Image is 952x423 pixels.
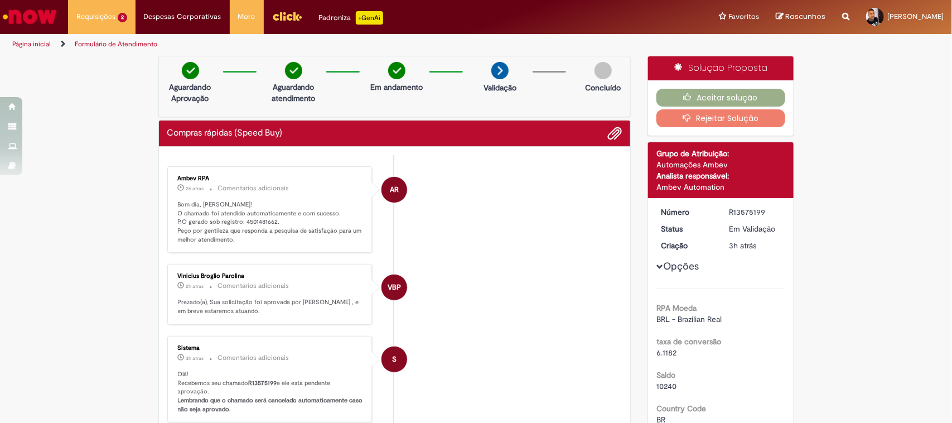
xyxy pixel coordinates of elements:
b: Country Code [656,403,706,414]
span: AR [390,176,399,203]
p: Aguardando atendimento [267,81,321,104]
small: Comentários adicionais [218,184,289,193]
div: Padroniza [319,11,383,25]
span: Requisições [76,11,115,22]
span: S [392,346,397,373]
div: Grupo de Atribuição: [656,148,785,159]
p: Aguardando Aprovação [163,81,218,104]
dt: Status [653,223,721,234]
p: Bom dia, [PERSON_NAME]! O chamado foi atendido automaticamente e com sucesso. P.O gerado sob regi... [178,200,364,244]
p: Prezado(a), Sua solicitação foi aprovada por [PERSON_NAME] , e em breve estaremos atuando. [178,298,364,315]
p: Validação [484,82,516,93]
span: 10240 [656,381,676,391]
small: Comentários adicionais [218,281,289,291]
b: Lembrando que o chamado será cancelado automaticamente caso não seja aprovado. [178,396,365,414]
span: Favoritos [728,11,759,22]
div: System [381,347,407,372]
img: ServiceNow [1,6,59,28]
dt: Número [653,206,721,218]
span: VBP [388,274,401,301]
div: Automações Ambev [656,159,785,170]
button: Adicionar anexos [607,126,622,141]
img: check-circle-green.png [182,62,199,79]
img: click_logo_yellow_360x200.png [272,8,302,25]
p: Em andamento [370,81,423,93]
time: 29/09/2025 09:14:13 [186,355,204,362]
div: 29/09/2025 09:14:01 [729,240,781,251]
span: Despesas Corporativas [144,11,221,22]
span: More [238,11,255,22]
div: Em Validação [729,223,781,234]
time: 29/09/2025 09:14:01 [729,241,757,251]
div: Ambev RPA [178,175,364,182]
img: img-circle-grey.png [595,62,612,79]
time: 29/09/2025 10:25:53 [186,185,204,192]
span: 2h atrás [186,283,204,290]
ul: Trilhas de página [8,34,626,55]
span: [PERSON_NAME] [887,12,944,21]
div: R13575199 [729,206,781,218]
span: BRL - Brazilian Real [656,314,722,324]
button: Rejeitar Solução [656,109,785,127]
b: R13575199 [249,379,277,387]
a: Rascunhos [776,12,825,22]
p: Concluído [585,82,621,93]
span: 3h atrás [186,355,204,362]
div: Analista responsável: [656,170,785,181]
div: Ambev Automation [656,181,785,193]
button: Aceitar solução [656,89,785,107]
img: check-circle-green.png [285,62,302,79]
time: 29/09/2025 09:54:52 [186,283,204,290]
img: check-circle-green.png [388,62,405,79]
img: arrow-next.png [491,62,509,79]
b: RPA Moeda [656,303,697,313]
div: Solução Proposta [648,56,794,80]
span: 2h atrás [186,185,204,192]
b: Saldo [656,370,675,380]
div: Vinicius Broglio Parolina [381,275,407,300]
span: 3h atrás [729,241,757,251]
span: 2 [118,13,127,22]
div: Sistema [178,345,364,352]
div: Vinicius Broglio Parolina [178,273,364,280]
a: Formulário de Atendimento [75,40,157,49]
span: 6.1182 [656,348,676,358]
dt: Criação [653,240,721,251]
p: +GenAi [356,11,383,25]
div: Ambev RPA [381,177,407,203]
p: Olá! Recebemos seu chamado e ele esta pendente aprovação. [178,370,364,414]
small: Comentários adicionais [218,353,289,363]
b: taxa de conversão [656,337,721,347]
span: Rascunhos [785,11,825,22]
a: Página inicial [12,40,51,49]
h2: Compras rápidas (Speed Buy) Histórico de tíquete [167,128,283,138]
